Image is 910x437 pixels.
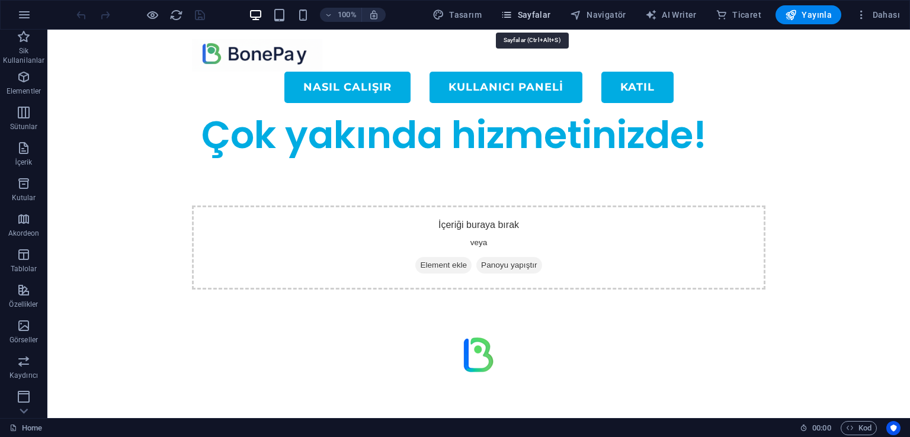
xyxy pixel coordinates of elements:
[9,371,38,380] p: Kaydırıcı
[320,8,362,22] button: 100%
[169,8,183,22] i: Sayfayı yeniden yükleyin
[841,421,877,435] button: Kod
[145,8,159,22] button: Ön izleme modundan çıkıp düzenlemeye devam etmek için buraya tıklayın
[846,421,871,435] span: Kod
[145,176,718,260] div: İçeriği buraya bırak
[640,5,701,24] button: AI Writer
[11,264,37,274] p: Tablolar
[776,5,841,24] button: Yayınla
[645,9,697,21] span: AI Writer
[9,335,38,345] p: Görseller
[429,227,494,244] span: Panoyu yapıştır
[432,9,482,21] span: Tasarım
[886,421,901,435] button: Usercentrics
[821,423,822,432] span: :
[711,5,766,24] button: Ticaret
[7,86,41,96] p: Elementler
[338,8,357,22] h6: 100%
[855,9,900,21] span: Dahası
[785,9,832,21] span: Yayınla
[9,421,42,435] a: Seçimi iptal etmek için tıkla. Sayfaları açmak için çift tıkla
[565,5,631,24] button: Navigatör
[15,158,32,167] p: İçerik
[800,421,831,435] h6: Oturum süresi
[428,5,486,24] div: Tasarım (Ctrl+Alt+Y)
[570,9,626,21] span: Navigatör
[169,8,183,22] button: reload
[12,193,36,203] p: Kutular
[501,9,551,21] span: Sayfalar
[812,421,831,435] span: 00 00
[368,227,424,244] span: Element ekle
[8,229,40,238] p: Akordeon
[428,5,486,24] button: Tasarım
[496,5,556,24] button: Sayfalar
[10,122,38,131] p: Sütunlar
[716,9,761,21] span: Ticaret
[851,5,905,24] button: Dahası
[9,300,38,309] p: Özellikler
